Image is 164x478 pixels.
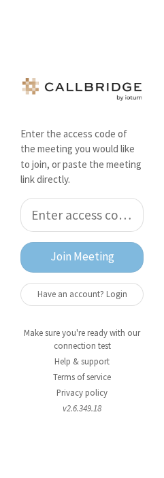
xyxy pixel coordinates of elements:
p: Enter the access code of the meeting you would like to join, or paste the meeting link directly. [20,126,144,188]
img: logo.png [20,73,144,106]
a: Make sure you're ready with our connection test [24,327,140,352]
a: Terms of service [53,371,111,383]
button: Have an account? Login [20,283,144,306]
button: Join Meeting [20,242,144,273]
a: Privacy policy [56,387,108,398]
input: Enter access code or paste the meeting link [20,198,144,232]
a: Help & support [54,356,110,367]
li: v2.6.349.18 [10,402,154,415]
